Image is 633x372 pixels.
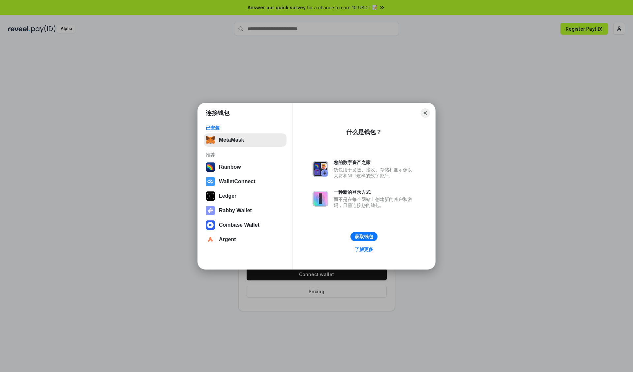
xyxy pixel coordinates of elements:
[204,175,286,188] button: WalletConnect
[206,220,215,230] img: svg+xml,%3Csvg%20width%3D%2228%22%20height%3D%2228%22%20viewBox%3D%220%200%2028%2028%22%20fill%3D...
[206,162,215,172] img: svg+xml,%3Csvg%20width%3D%22120%22%20height%3D%22120%22%20viewBox%3D%220%200%20120%20120%22%20fil...
[355,234,373,240] div: 获取钱包
[355,246,373,252] div: 了解更多
[206,235,215,244] img: svg+xml,%3Csvg%20width%3D%2228%22%20height%3D%2228%22%20viewBox%3D%220%200%2028%2028%22%20fill%3D...
[204,233,286,246] button: Argent
[350,232,377,241] button: 获取钱包
[334,159,415,165] div: 您的数字资产之家
[204,204,286,217] button: Rabby Wallet
[334,196,415,208] div: 而不是在每个网站上创建新的账户和密码，只需连接您的钱包。
[219,193,236,199] div: Ledger
[206,152,285,158] div: 推荐
[421,108,430,118] button: Close
[334,167,415,179] div: 钱包用于发送、接收、存储和显示像以太坊和NFT这样的数字资产。
[219,208,252,214] div: Rabby Wallet
[204,189,286,203] button: Ledger
[219,179,256,185] div: WalletConnect
[206,125,285,131] div: 已安装
[206,109,229,117] h1: 连接钱包
[206,191,215,201] img: svg+xml,%3Csvg%20xmlns%3D%22http%3A%2F%2Fwww.w3.org%2F2000%2Fsvg%22%20width%3D%2228%22%20height%3...
[219,222,259,228] div: Coinbase Wallet
[313,191,328,207] img: svg+xml,%3Csvg%20xmlns%3D%22http%3A%2F%2Fwww.w3.org%2F2000%2Fsvg%22%20fill%3D%22none%22%20viewBox...
[204,218,286,232] button: Coinbase Wallet
[204,133,286,147] button: MetaMask
[204,160,286,174] button: Rainbow
[334,189,415,195] div: 一种新的登录方式
[219,164,241,170] div: Rainbow
[313,161,328,177] img: svg+xml,%3Csvg%20xmlns%3D%22http%3A%2F%2Fwww.w3.org%2F2000%2Fsvg%22%20fill%3D%22none%22%20viewBox...
[206,135,215,145] img: svg+xml,%3Csvg%20fill%3D%22none%22%20height%3D%2233%22%20viewBox%3D%220%200%2035%2033%22%20width%...
[206,177,215,186] img: svg+xml,%3Csvg%20width%3D%2228%22%20height%3D%2228%22%20viewBox%3D%220%200%2028%2028%22%20fill%3D...
[351,245,377,254] a: 了解更多
[346,128,382,136] div: 什么是钱包？
[206,206,215,215] img: svg+xml,%3Csvg%20xmlns%3D%22http%3A%2F%2Fwww.w3.org%2F2000%2Fsvg%22%20fill%3D%22none%22%20viewBox...
[219,137,244,143] div: MetaMask
[219,237,236,243] div: Argent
